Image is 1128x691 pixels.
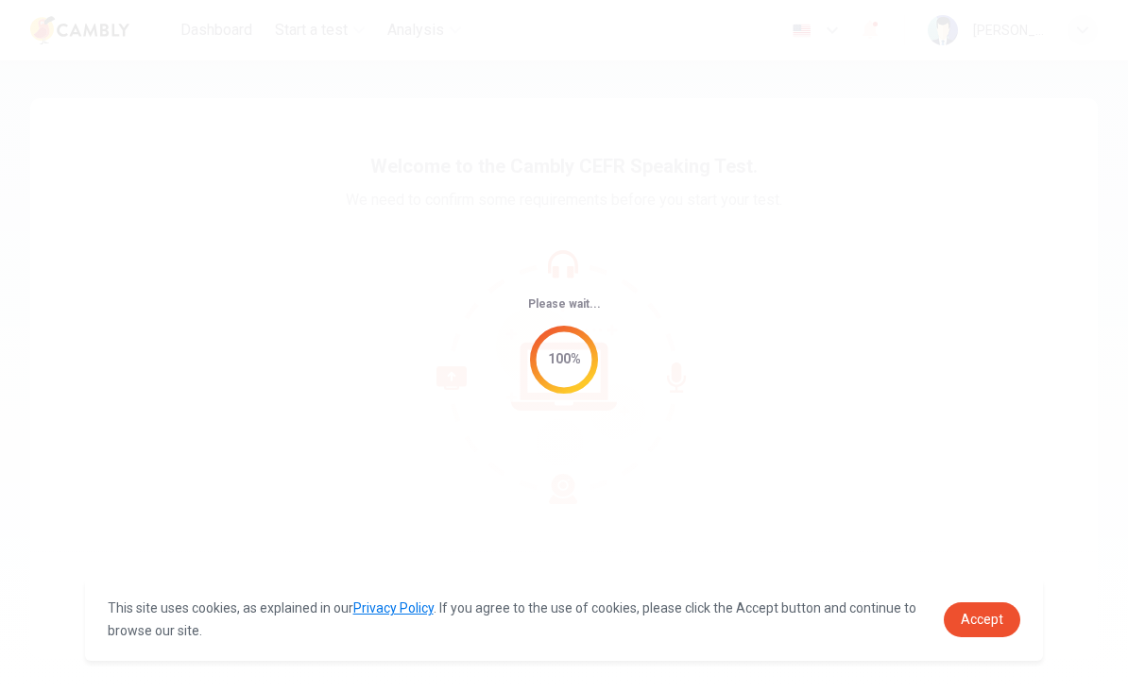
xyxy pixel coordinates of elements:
a: dismiss cookie message [944,602,1020,637]
span: Please wait... [528,297,601,311]
span: This site uses cookies, as explained in our . If you agree to the use of cookies, please click th... [108,600,916,638]
a: Privacy Policy [353,600,434,615]
span: Accept [961,612,1003,627]
div: cookieconsent [85,578,1044,661]
div: 100% [548,348,581,370]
